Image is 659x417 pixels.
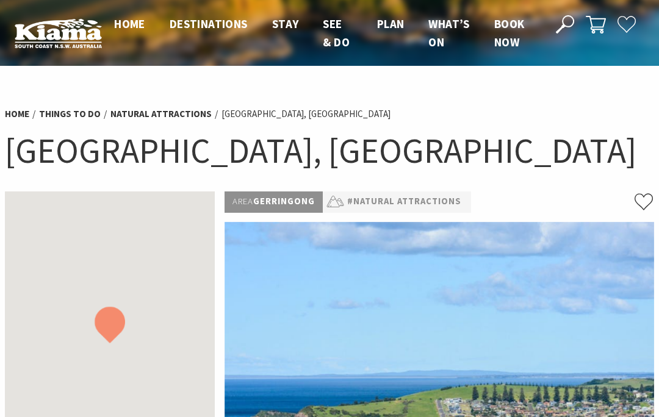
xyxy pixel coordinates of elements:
a: Things To Do [39,108,101,120]
img: Kiama Logo [15,18,102,48]
span: Stay [272,16,299,31]
span: Area [232,196,253,207]
a: #Natural Attractions [347,194,461,209]
span: Home [114,16,145,31]
h1: [GEOGRAPHIC_DATA], [GEOGRAPHIC_DATA] [5,128,654,173]
nav: Main Menu [102,15,542,52]
span: Plan [377,16,405,31]
a: Natural Attractions [110,108,212,120]
span: Book now [494,16,525,49]
span: See & Do [323,16,350,49]
li: [GEOGRAPHIC_DATA], [GEOGRAPHIC_DATA] [221,107,391,121]
span: Destinations [170,16,248,31]
p: Gerringong [225,191,323,212]
span: What’s On [428,16,469,49]
a: Home [5,108,29,120]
